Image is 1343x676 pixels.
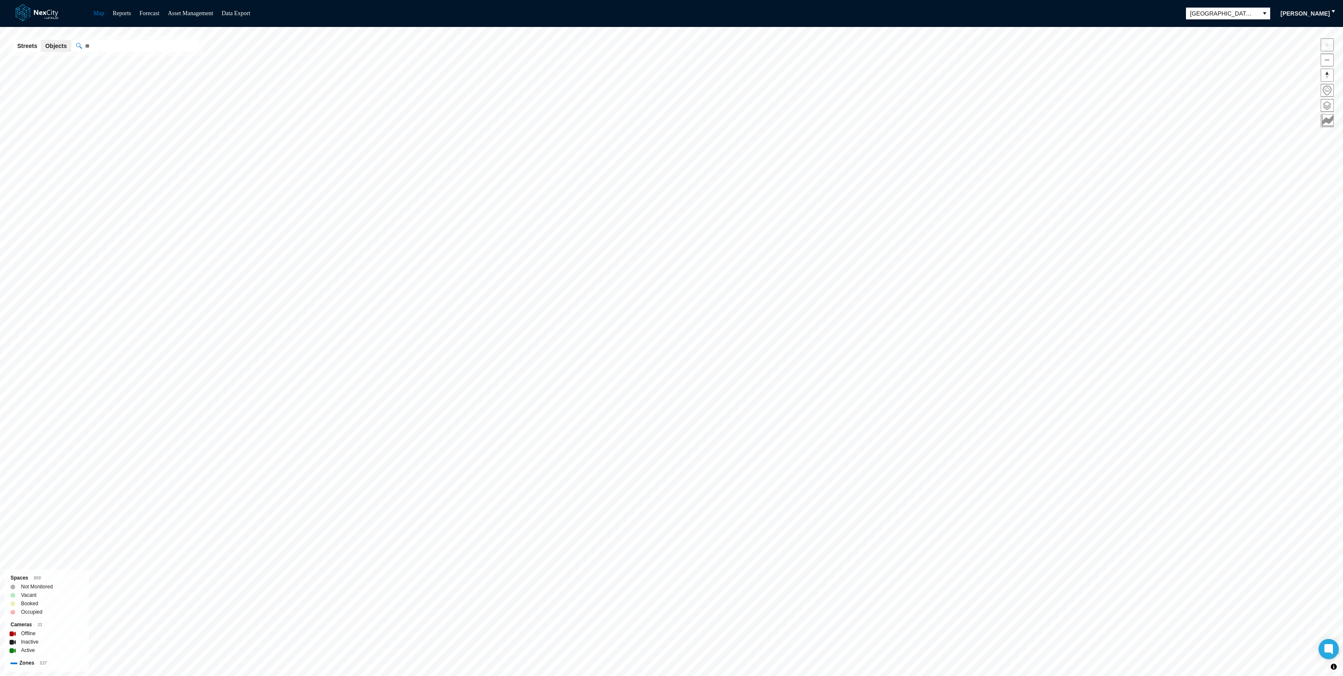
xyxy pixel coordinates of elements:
button: Objects [41,40,71,52]
span: Toggle attribution [1331,662,1336,671]
span: Reset bearing to north [1321,69,1333,81]
button: Streets [13,40,41,52]
button: Reset bearing to north [1321,69,1334,82]
a: Map [93,10,104,16]
span: Objects [45,42,67,50]
button: Home [1321,84,1334,97]
label: Vacant [21,591,36,599]
span: Streets [17,42,37,50]
a: Reports [113,10,131,16]
button: select [1259,8,1270,19]
label: Inactive [21,638,38,646]
span: 909 [34,576,41,580]
span: [PERSON_NAME] [1281,9,1330,18]
label: Booked [21,599,38,608]
label: Active [21,646,35,655]
label: Offline [21,629,35,638]
div: Zones [11,659,83,668]
span: Zoom in [1321,39,1333,51]
span: Zoom out [1321,54,1333,66]
span: [GEOGRAPHIC_DATA][PERSON_NAME] [1190,9,1255,18]
button: [PERSON_NAME] [1275,7,1335,20]
div: Spaces [11,574,83,582]
button: Key metrics [1321,114,1334,127]
button: Zoom in [1321,38,1334,51]
a: Forecast [139,10,159,16]
button: Zoom out [1321,53,1334,67]
label: Occupied [21,608,43,616]
div: Cameras [11,620,83,629]
button: Toggle attribution [1329,662,1339,672]
label: Not Monitored [21,582,53,591]
a: Asset Management [168,10,213,16]
a: Data Export [221,10,250,16]
button: Layers management [1321,99,1334,112]
span: 33 [37,623,42,627]
span: 537 [40,661,47,665]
